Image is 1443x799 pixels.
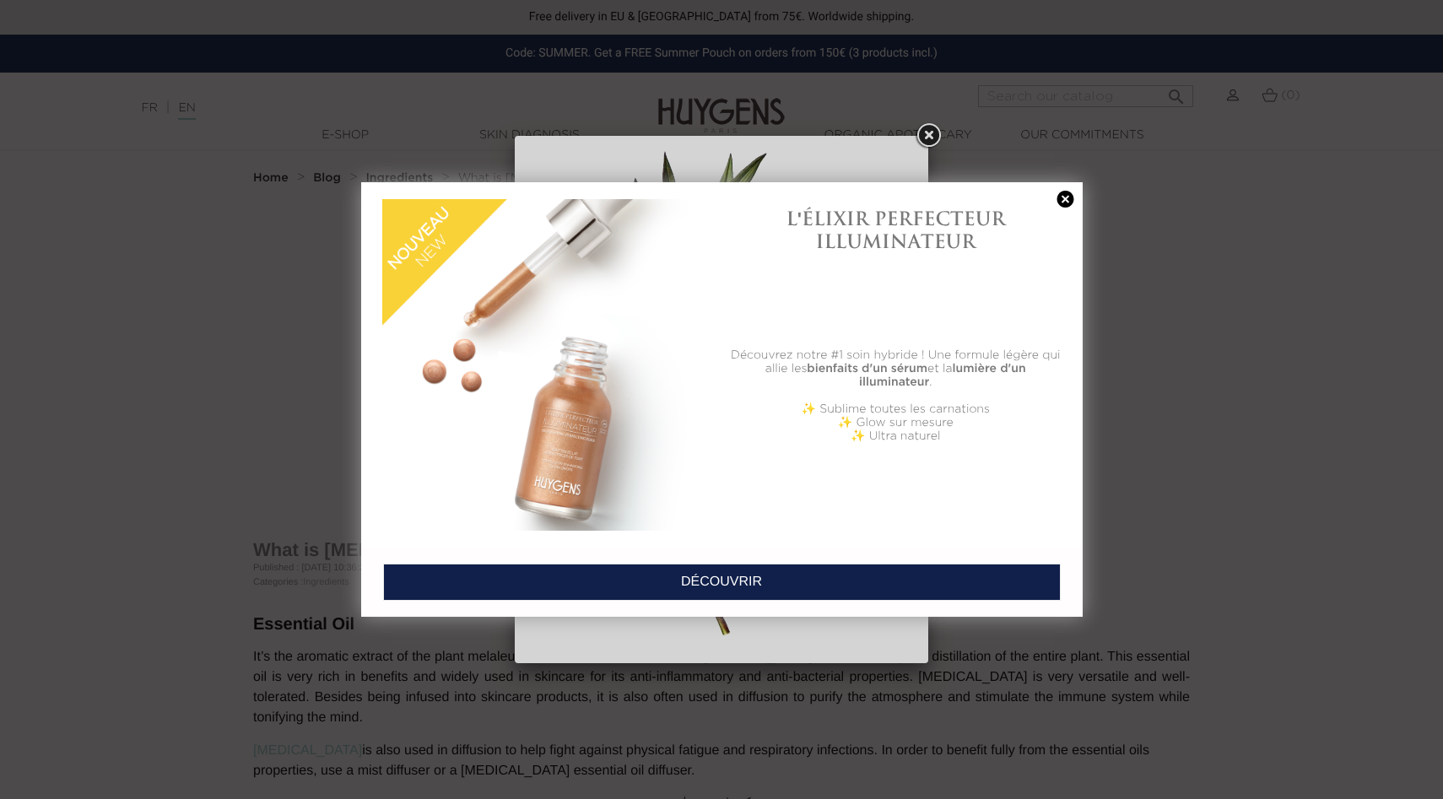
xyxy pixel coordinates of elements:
h1: L'ÉLIXIR PERFECTEUR ILLUMINATEUR [730,208,1062,252]
p: Découvrez notre #1 soin hybride ! Une formule légère qui allie les et la . [730,348,1062,389]
p: ✨ Glow sur mesure [730,416,1062,429]
a: DÉCOUVRIR [383,564,1061,601]
p: ✨ Sublime toutes les carnations [730,402,1062,416]
b: bienfaits d'un sérum [807,363,927,375]
b: lumière d'un illuminateur [859,363,1026,388]
p: ✨ Ultra naturel [730,429,1062,443]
